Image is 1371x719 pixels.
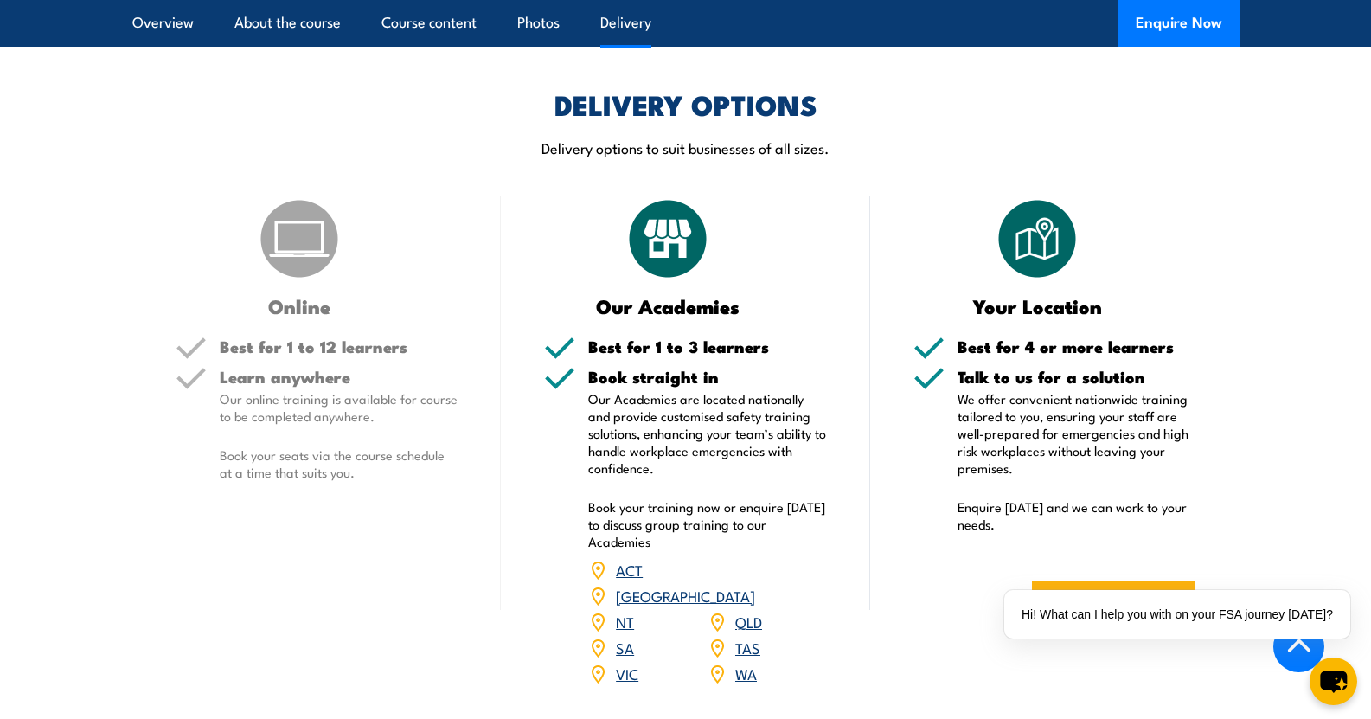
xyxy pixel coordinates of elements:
p: We offer convenient nationwide training tailored to you, ensuring your staff are well-prepared fo... [958,390,1196,477]
h5: Talk to us for a solution [958,369,1196,385]
button: chat-button [1310,658,1357,705]
h5: Book straight in [588,369,827,385]
a: VIC [616,663,638,684]
p: Enquire [DATE] and we can work to your needs. [958,498,1196,533]
h5: Best for 4 or more learners [958,338,1196,355]
a: SA [616,637,634,658]
a: [GEOGRAPHIC_DATA] [616,585,755,606]
h5: Best for 1 to 3 learners [588,338,827,355]
div: Hi! What can I help you with on your FSA journey [DATE]? [1004,590,1350,639]
h5: Learn anywhere [220,369,458,385]
h3: Online [176,296,424,316]
p: Our Academies are located nationally and provide customised safety training solutions, enhancing ... [588,390,827,477]
p: Book your training now or enquire [DATE] to discuss group training to our Academies [588,498,827,550]
a: WA [735,663,757,684]
p: Book your seats via the course schedule at a time that suits you. [220,446,458,481]
h3: Our Academies [544,296,792,316]
h3: Your Location [913,296,1162,316]
p: Delivery options to suit businesses of all sizes. [132,138,1240,157]
a: QLD [735,611,762,632]
p: Our online training is available for course to be completed anywhere. [220,390,458,425]
a: NT [616,611,634,632]
a: ACT [616,559,643,580]
h2: DELIVERY OPTIONS [554,92,817,116]
button: ENQUIRE NOW [1032,581,1195,627]
h5: Best for 1 to 12 learners [220,338,458,355]
a: TAS [735,637,760,658]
